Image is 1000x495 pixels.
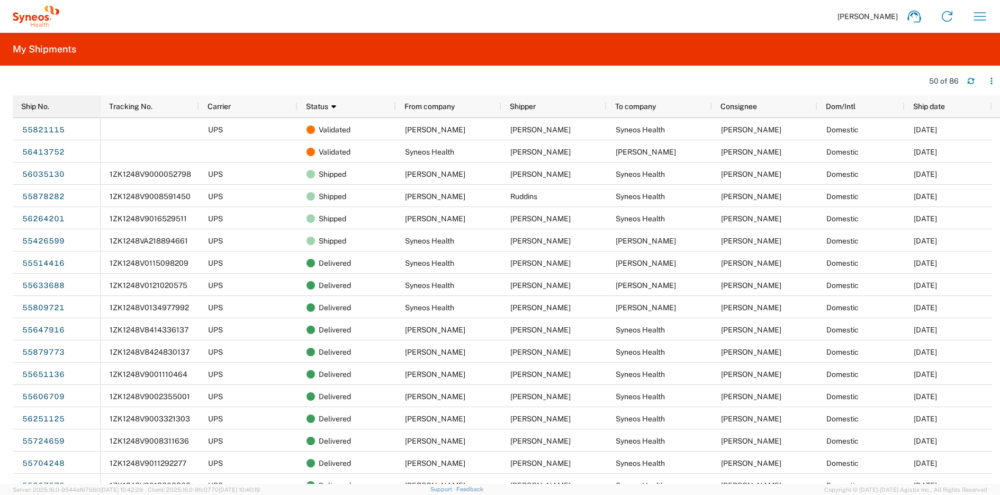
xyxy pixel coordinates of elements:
[721,259,781,267] span: Greg Harrell
[510,392,571,401] span: Genevieve Scadden
[405,170,465,178] span: Lilian Nukuna
[319,274,351,296] span: Delivered
[826,348,859,356] span: Domestic
[914,326,937,334] span: 05/20/2025
[826,259,859,267] span: Domestic
[914,148,937,156] span: 08/06/2025
[22,366,65,383] a: 55651136
[721,459,781,467] span: Juan Gonzalez
[616,281,676,290] span: Jennifer Balcom
[616,192,665,201] span: Syneos Health
[721,192,781,201] span: JuanCarlos Gonzalez
[22,455,65,472] a: 55704248
[914,259,937,267] span: 05/07/2025
[721,415,781,423] span: Juan Gonzalez
[319,141,350,163] span: Validated
[510,281,571,290] span: JuanCarlos Gonzalez
[616,348,665,356] span: Syneos Health
[914,415,937,423] span: 07/21/2025
[721,348,781,356] span: JuanCarlos Gonzalez
[319,430,351,452] span: Delivered
[510,102,536,111] span: Shipper
[22,121,65,138] a: 55821115
[510,192,537,201] span: Ruddins
[721,481,781,490] span: Juan Gonzalez
[826,437,859,445] span: Domestic
[208,237,223,245] span: UPS
[914,392,937,401] span: 05/15/2025
[720,102,757,111] span: Consignee
[510,459,571,467] span: Maureen Taylor
[826,170,859,178] span: Domestic
[22,477,65,494] a: 55807570
[22,143,65,160] a: 56413752
[826,148,859,156] span: Domestic
[208,214,223,223] span: UPS
[914,281,937,290] span: 05/19/2025
[208,281,223,290] span: UPS
[826,192,859,201] span: Domestic
[616,148,676,156] span: Allen DeSena
[914,303,937,312] span: 06/05/2025
[319,185,346,208] span: Shipped
[826,125,859,134] span: Domestic
[22,188,65,205] a: 55878282
[616,415,665,423] span: Syneos Health
[826,214,859,223] span: Domestic
[826,281,859,290] span: Domestic
[319,208,346,230] span: Shipped
[616,214,665,223] span: Syneos Health
[721,148,781,156] span: Allen DeSena
[110,303,189,312] span: 1ZK1248V0134977992
[405,303,454,312] span: Syneos Health
[110,392,190,401] span: 1ZK1248V9002355001
[456,486,483,492] a: Feedback
[208,459,223,467] span: UPS
[616,370,665,379] span: Syneos Health
[914,437,937,445] span: 05/28/2025
[110,281,187,290] span: 1ZK1248V0121020575
[914,170,937,178] span: 06/27/2025
[13,43,76,56] h2: My Shipments
[319,385,351,408] span: Delivered
[510,148,571,156] span: Juan Gonzalez
[929,76,959,86] div: 50 of 86
[826,481,859,490] span: Domestic
[826,237,859,245] span: Domestic
[13,487,143,493] span: Server: 2025.16.0-9544af67660
[405,370,465,379] span: Hillary Randolph
[826,415,859,423] span: Domestic
[405,392,465,401] span: Genevieve Scadden
[21,102,49,111] span: Ship No.
[510,259,571,267] span: Juan Gonzalez
[22,166,65,183] a: 56035130
[510,214,571,223] span: Chad Baumgardner
[319,252,351,274] span: Delivered
[110,214,187,223] span: 1ZK1248V9016529511
[914,192,937,201] span: 06/16/2025
[208,481,223,490] span: UPS
[208,370,223,379] span: UPS
[208,392,223,401] span: UPS
[208,348,223,356] span: UPS
[510,125,571,134] span: Erika Duff
[721,437,781,445] span: Juan Gonzalez
[110,326,188,334] span: 1ZK1248V8414336137
[405,214,465,223] span: Chad Baumgardner
[824,485,987,494] span: Copyright © [DATE]-[DATE] Agistix Inc., All Rights Reserved
[319,341,351,363] span: Delivered
[110,370,187,379] span: 1ZK1248V9001110464
[826,326,859,334] span: Domestic
[208,437,223,445] span: UPS
[208,259,223,267] span: UPS
[914,125,937,134] span: 06/06/2025
[22,344,65,361] a: 55879773
[22,321,65,338] a: 55647916
[208,303,223,312] span: UPS
[208,125,223,134] span: UPS
[510,415,571,423] span: Kristen Shearn
[616,437,665,445] span: Syneos Health
[22,255,65,272] a: 55514416
[430,486,457,492] a: Support
[405,481,465,490] span: Kristen Collins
